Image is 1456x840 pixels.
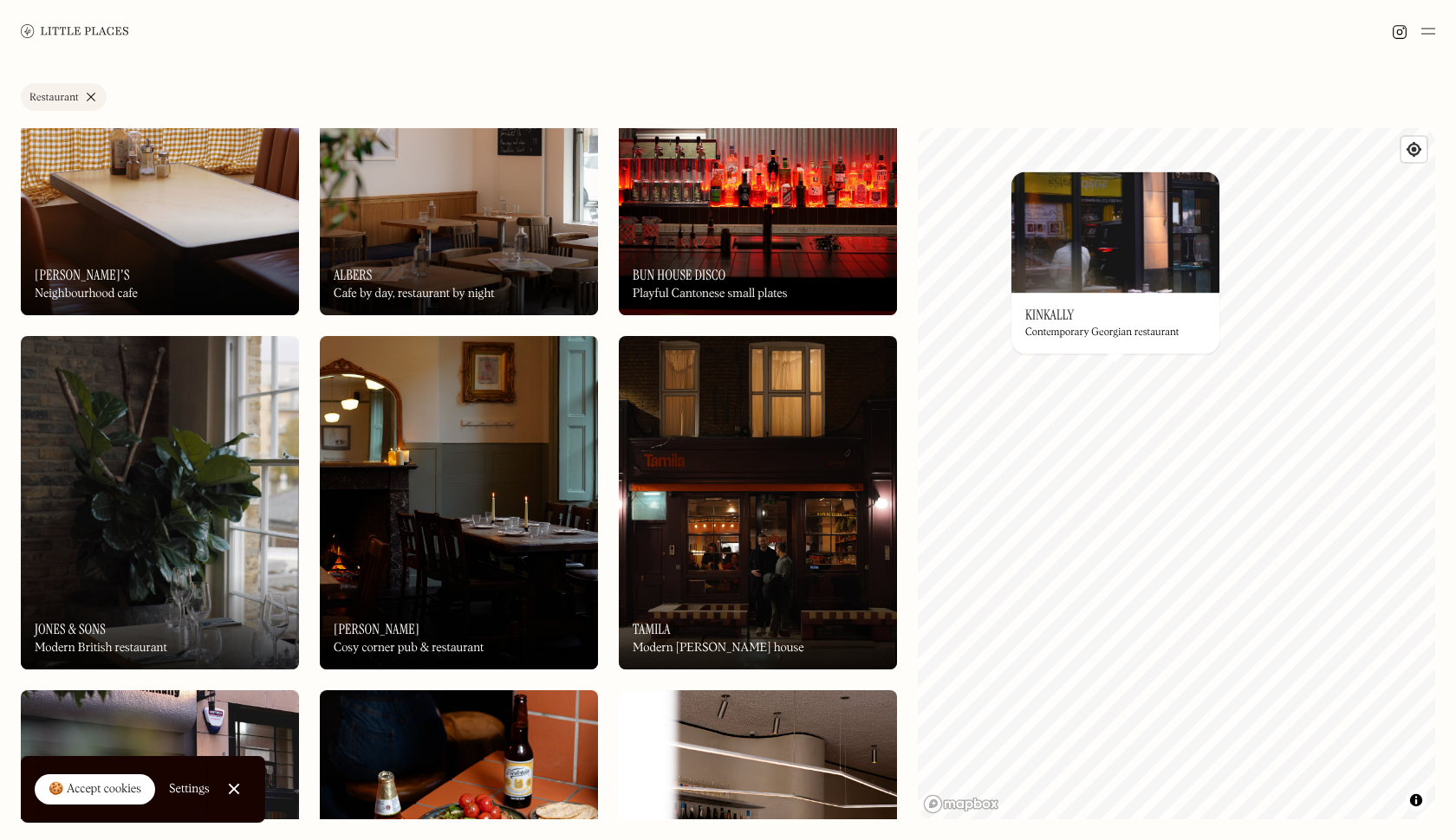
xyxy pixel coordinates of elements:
img: Kinkally [1011,171,1219,293]
a: Settings [169,770,210,809]
div: Playful Cantonese small plates [633,287,788,301]
a: Restaurant [21,83,107,111]
div: Restaurant [29,93,79,103]
div: Modern [PERSON_NAME] house [633,641,804,656]
h3: Jones & Sons [35,621,106,637]
div: 🍪 Accept cookies [49,781,141,798]
a: William IVWilliam IV[PERSON_NAME]Cosy corner pub & restaurant [320,336,598,669]
button: Find my location [1401,137,1427,162]
button: Toggle attribution [1406,790,1427,811]
div: Cosy corner pub & restaurant [334,641,484,656]
img: Jones & Sons [21,336,299,669]
canvas: Map [918,128,1435,819]
img: Tamila [619,336,897,669]
span: Toggle attribution [1411,791,1421,810]
a: KinkallyKinkallyKinkallyContemporary Georgian restaurant [1011,171,1219,353]
a: 🍪 Accept cookies [35,774,155,805]
a: TamilaTamilaTamilaModern [PERSON_NAME] house [619,336,897,669]
div: Neighbourhood cafe [35,287,138,301]
h3: Bun House Disco [633,267,725,283]
div: Close Cookie Popup [233,789,234,790]
div: Contemporary Georgian restaurant [1025,327,1179,339]
a: Mapbox homepage [923,794,999,814]
div: Settings [169,783,210,795]
img: William IV [320,336,598,669]
a: Jones & SonsJones & SonsJones & SonsModern British restaurant [21,336,299,669]
h3: Tamila [633,621,671,637]
div: Cafe by day, restaurant by night [334,287,495,301]
h3: [PERSON_NAME]'s [35,267,130,283]
h3: Kinkally [1025,307,1074,323]
h3: [PERSON_NAME] [334,621,419,637]
h3: Albers [334,267,372,283]
div: Modern British restaurant [35,641,167,656]
a: Close Cookie Popup [217,772,251,806]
